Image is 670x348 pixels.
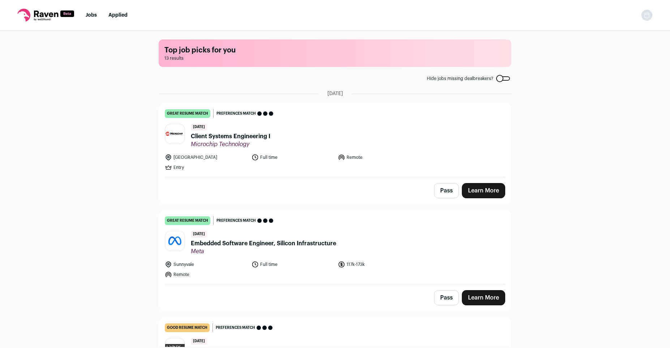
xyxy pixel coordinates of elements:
[434,290,459,305] button: Pass
[165,216,210,225] div: great resume match
[165,164,247,171] li: Entry
[191,124,207,131] span: [DATE]
[165,261,247,268] li: Sunnyvale
[165,323,210,332] div: good resume match
[191,141,270,148] span: Microchip Technology
[216,110,256,117] span: Preferences match
[338,154,420,161] li: Remote
[641,9,653,21] img: nopic.png
[216,324,255,331] span: Preferences match
[641,9,653,21] button: Open dropdown
[191,231,207,238] span: [DATE]
[434,183,459,198] button: Pass
[191,132,270,141] span: Client Systems Engineering I
[338,261,420,268] li: 117k-173k
[191,338,207,345] span: [DATE]
[327,90,343,97] span: [DATE]
[159,211,511,284] a: great resume match Preferences match [DATE] Embedded Software Engineer, Silicon Infrastructure Me...
[164,45,506,55] h1: Top job picks for you
[164,55,506,61] span: 13 results
[252,261,334,268] li: Full time
[191,248,336,255] span: Meta
[462,183,505,198] a: Learn More
[86,13,97,18] a: Jobs
[165,131,185,136] img: ce12ae338b2b6c0a4b0d623c79147f45cc687fb99f328e0d9e06099d4a0d41bf.jpg
[165,154,247,161] li: [GEOGRAPHIC_DATA]
[216,217,256,224] span: Preferences match
[252,154,334,161] li: Full time
[165,271,247,278] li: Remote
[427,76,493,81] span: Hide jobs missing dealbreakers?
[191,239,336,248] span: Embedded Software Engineer, Silicon Infrastructure
[159,103,511,177] a: great resume match Preferences match [DATE] Client Systems Engineering I Microchip Technology [GE...
[165,231,185,251] img: afd10b684991f508aa7e00cdd3707b66af72d1844587f95d1f14570fec7d3b0c.jpg
[108,13,128,18] a: Applied
[462,290,505,305] a: Learn More
[165,109,210,118] div: great resume match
